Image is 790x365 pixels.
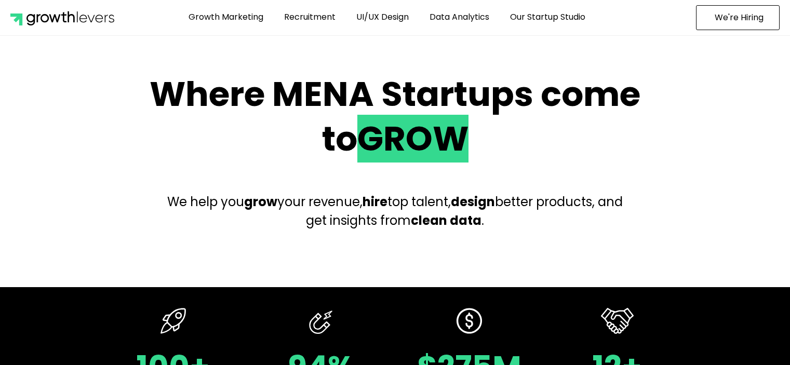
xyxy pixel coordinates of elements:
b: hire [363,193,387,210]
h2: Where MENA Startups come to [138,72,652,161]
a: Recruitment [276,5,343,29]
nav: Menu [126,5,649,29]
b: clean data [411,212,481,229]
a: Growth Marketing [181,5,271,29]
b: design [451,193,495,210]
p: We help you your revenue, top talent, better products, and get insights from . [159,193,632,230]
b: grow [244,193,277,210]
a: We're Hiring [696,5,780,30]
span: GROW [357,115,468,163]
span: We're Hiring [715,13,764,22]
a: Our Startup Studio [502,5,593,29]
a: Data Analytics [422,5,497,29]
a: UI/UX Design [349,5,417,29]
